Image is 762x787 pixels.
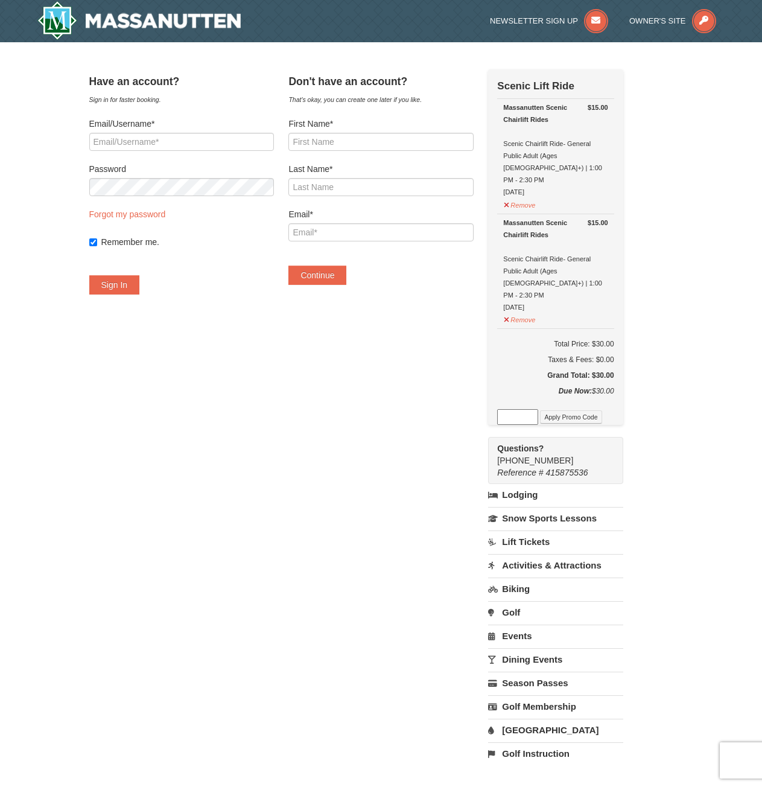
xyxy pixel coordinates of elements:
span: Newsletter Sign Up [490,16,578,25]
input: First Name [288,133,473,151]
input: Last Name [288,178,473,196]
a: Snow Sports Lessons [488,507,623,529]
h4: Don't have an account? [288,75,473,88]
div: $30.00 [497,385,614,409]
div: That's okay, you can create one later if you like. [288,94,473,106]
a: [GEOGRAPHIC_DATA] [488,719,623,741]
span: [PHONE_NUMBER] [497,442,601,465]
a: Lodging [488,484,623,506]
label: Email* [288,208,473,220]
span: 415875536 [546,468,588,477]
label: Password [89,163,274,175]
h5: Grand Total: $30.00 [497,369,614,381]
label: First Name* [288,118,473,130]
button: Sign In [89,275,140,295]
h4: Have an account? [89,75,274,88]
div: Massanutten Scenic Chairlift Rides [503,217,608,241]
div: Scenic Chairlift Ride- General Public Adult (Ages [DEMOGRAPHIC_DATA]+) | 1:00 PM - 2:30 PM [DATE] [503,217,608,313]
a: Golf Instruction [488,742,623,765]
a: Lift Tickets [488,531,623,553]
strong: $15.00 [588,101,608,113]
button: Remove [503,311,536,326]
div: Taxes & Fees: $0.00 [497,354,614,366]
button: Continue [288,266,346,285]
h6: Total Price: $30.00 [497,338,614,350]
a: Biking [488,578,623,600]
a: Forgot my password [89,209,166,219]
span: Reference # [497,468,543,477]
img: Massanutten Resort Logo [37,1,241,40]
div: Massanutten Scenic Chairlift Rides [503,101,608,126]
a: Events [488,625,623,647]
button: Apply Promo Code [540,410,602,424]
a: Owner's Site [629,16,716,25]
a: Season Passes [488,672,623,694]
strong: Due Now: [559,387,592,395]
button: Remove [503,196,536,211]
a: Massanutten Resort [37,1,241,40]
div: Sign in for faster booking. [89,94,274,106]
strong: Scenic Lift Ride [497,80,574,92]
a: Golf Membership [488,695,623,718]
label: Email/Username* [89,118,274,130]
a: Dining Events [488,648,623,671]
a: Activities & Attractions [488,554,623,576]
strong: $15.00 [588,217,608,229]
strong: Questions? [497,444,544,453]
a: Golf [488,601,623,623]
label: Remember me. [101,236,274,248]
input: Email/Username* [89,133,274,151]
a: Newsletter Sign Up [490,16,608,25]
div: Scenic Chairlift Ride- General Public Adult (Ages [DEMOGRAPHIC_DATA]+) | 1:00 PM - 2:30 PM [DATE] [503,101,608,198]
input: Email* [288,223,473,241]
label: Last Name* [288,163,473,175]
span: Owner's Site [629,16,686,25]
